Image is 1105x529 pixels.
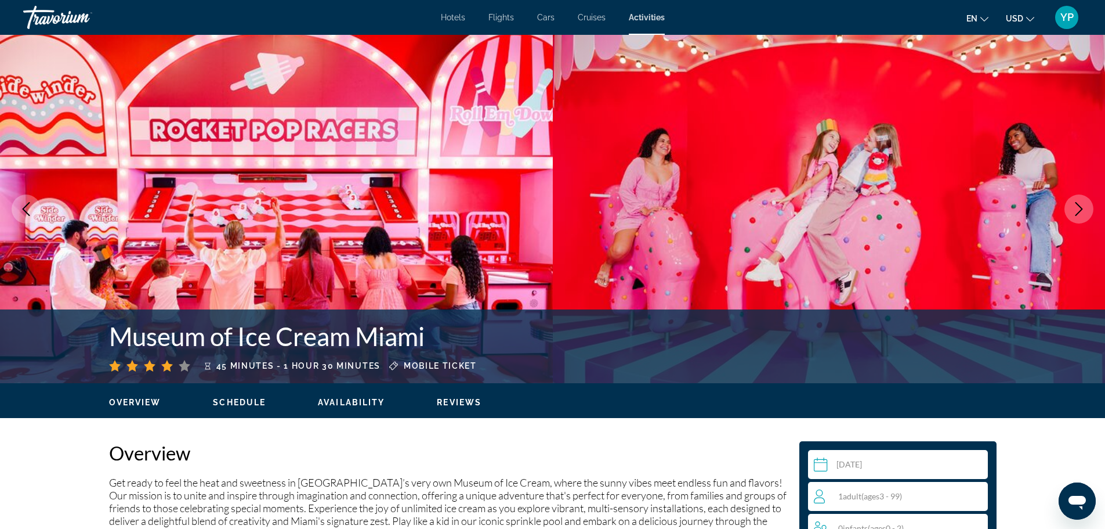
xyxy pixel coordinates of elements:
[1064,195,1093,224] button: Next image
[318,397,385,408] button: Availability
[109,321,811,351] h1: Museum of Ice Cream Miami
[966,10,988,27] button: Change language
[213,397,266,408] button: Schedule
[441,13,465,22] a: Hotels
[629,13,665,22] a: Activities
[966,14,977,23] span: en
[12,195,41,224] button: Previous image
[109,397,161,408] button: Overview
[23,2,139,33] a: Travorium
[488,13,514,22] a: Flights
[1006,10,1034,27] button: Change currency
[1060,12,1074,23] span: YP
[1052,5,1082,30] button: User Menu
[843,491,861,501] span: Adult
[216,361,381,370] span: 45 minutes - 1 hour 30 minutes
[109,441,788,465] h2: Overview
[404,361,477,370] span: Mobile ticket
[1006,14,1023,23] span: USD
[861,491,902,501] span: ( 3 - 99)
[864,491,879,501] span: ages
[838,491,902,501] span: 1
[578,13,606,22] a: Cruises
[1059,483,1096,520] iframe: Button to launch messaging window
[437,397,481,408] button: Reviews
[537,13,555,22] a: Cars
